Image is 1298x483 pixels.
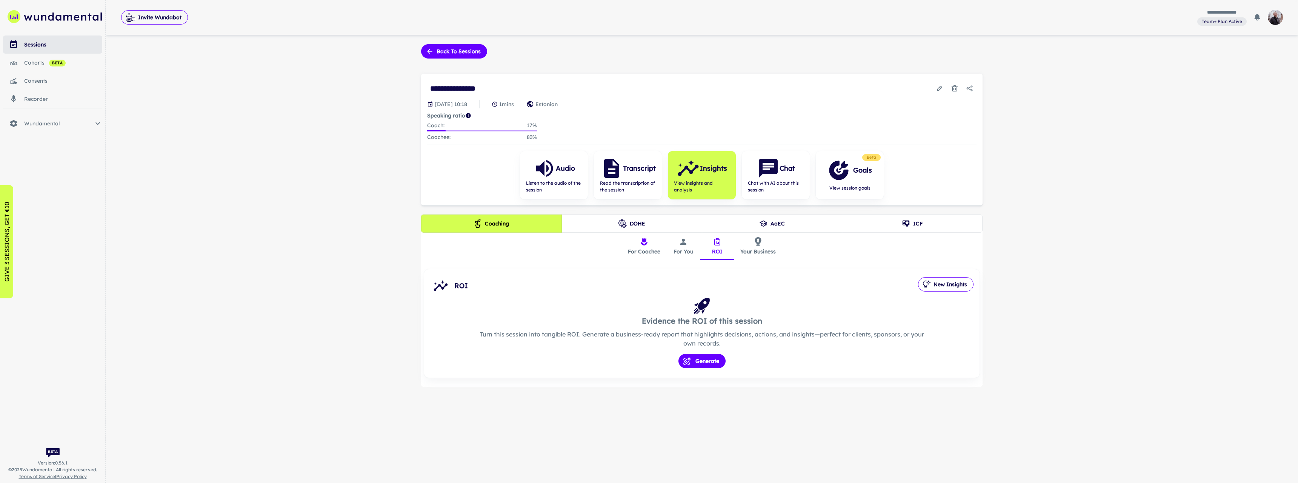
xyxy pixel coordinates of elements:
[816,151,884,199] button: GoalsView session goals
[702,214,843,233] button: AoEC
[19,474,55,479] a: Terms of Service
[1197,17,1247,25] span: View and manage your current plan and billing details.
[427,133,451,142] p: Coachee :
[121,10,188,25] button: Invite Wundabot
[623,163,656,174] h6: Transcript
[853,165,872,176] h6: Goals
[527,133,537,142] p: 83 %
[24,119,93,128] span: Wundamental
[499,100,514,108] p: 1 mins
[527,121,537,130] p: 17 %
[963,82,977,95] button: Share session
[465,113,471,119] svg: Coach/coachee ideal ratio of speaking is roughly 20:80. Mentor/mentee ideal ratio of speaking is ...
[622,233,782,260] div: insights tabs
[748,180,804,193] span: Chat with AI about this session
[700,233,734,260] button: ROI
[3,35,102,54] a: sessions
[480,330,924,348] p: Turn this session into tangible ROI. Generate a business-ready report that highlights decisions, ...
[918,280,973,287] span: Generate new variation of insights
[24,77,102,85] div: consents
[864,154,879,160] span: Beta
[24,59,102,67] div: cohorts
[19,473,87,480] span: |
[678,354,726,368] button: Generate
[526,180,582,193] span: Listen to the audio of the session
[3,72,102,90] a: consents
[674,180,730,193] span: View insights and analysis
[3,54,102,72] a: cohorts beta
[2,202,11,282] p: GIVE 3 SESSIONS, GET €10
[3,90,102,108] a: recorder
[454,281,918,291] span: ROI
[24,40,102,49] div: sessions
[49,60,66,66] span: beta
[594,151,662,199] button: TranscriptRead the transcription of the session
[121,10,188,25] span: Invite Wundabot to record a meeting
[556,163,575,174] h6: Audio
[561,214,702,233] button: DOHE
[421,44,487,59] button: Back to sessions
[668,151,736,199] button: InsightsView insights and analysis
[480,315,924,327] h5: Evidence the ROI of this session
[600,180,656,193] span: Read the transcription of the session
[427,112,465,119] strong: Speaking ratio
[421,214,983,233] div: theme selection
[918,277,973,292] button: New Insights
[948,82,961,95] button: Delete session
[1197,17,1247,26] a: View and manage your current plan and billing details.
[734,233,782,260] button: Your Business
[38,460,68,466] span: Version: 0.56.1
[24,95,102,103] div: recorder
[1268,10,1283,25] img: photoURL
[700,163,727,174] h6: Insights
[827,185,872,191] span: View session goals
[1199,18,1245,25] span: Team+ Plan Active
[666,233,700,260] button: For You
[3,114,102,133] div: Wundamental
[622,233,666,260] button: For Coachee
[8,466,97,473] span: © 2025 Wundamental. All rights reserved.
[742,151,810,199] button: ChatChat with AI about this session
[56,474,87,479] a: Privacy Policy
[427,121,444,130] p: Coach :
[520,151,588,199] button: AudioListen to the audio of the session
[535,100,558,108] p: Estonian
[435,100,467,108] p: Session date
[421,214,562,233] button: Coaching
[933,82,946,95] button: Edit session
[842,214,983,233] button: ICF
[780,163,795,174] h6: Chat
